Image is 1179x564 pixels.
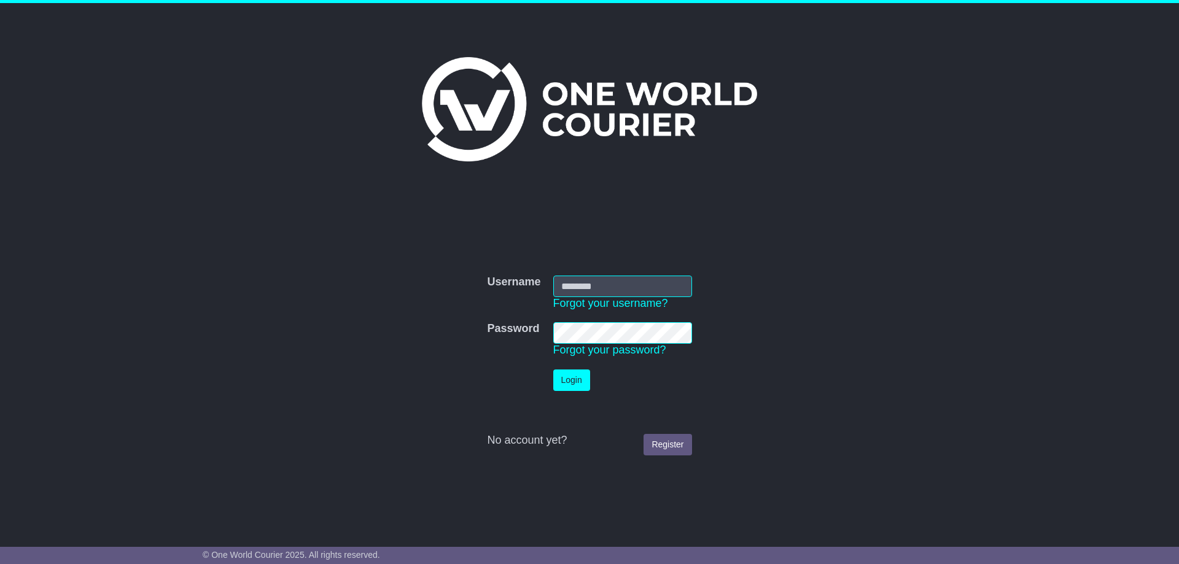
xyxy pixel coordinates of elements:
img: One World [422,57,757,161]
a: Forgot your password? [553,344,666,356]
span: © One World Courier 2025. All rights reserved. [203,550,380,560]
a: Register [644,434,691,455]
label: Username [487,276,540,289]
label: Password [487,322,539,336]
a: Forgot your username? [553,297,668,309]
button: Login [553,369,590,391]
div: No account yet? [487,434,691,447]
